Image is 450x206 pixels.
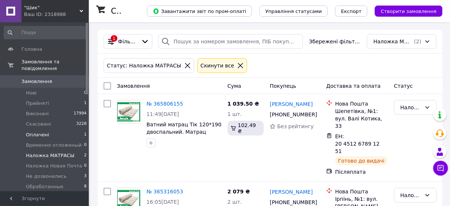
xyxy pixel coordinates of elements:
div: Нова Пошта [335,188,388,195]
span: (2) [414,39,422,44]
span: 3 [84,173,87,180]
span: Оплачені [26,132,49,138]
span: "Шик" [24,4,80,11]
button: Завантажити звіт по пром-оплаті [147,6,252,17]
span: Головна [21,46,42,53]
a: [PERSON_NAME] [270,100,313,108]
span: Cума [228,83,241,89]
span: 1 [84,100,87,107]
span: 8 [84,183,87,190]
span: 17994 [74,110,87,117]
span: 11:49[DATE] [147,111,179,117]
div: 102.49 ₴ [228,121,264,136]
a: Ватний матрац Тік 120*190 двоспальний. Матрац ватяний. Ватні матраси. Матрас ватяний. Матраси ват... [147,122,222,157]
input: Пошук [4,26,87,39]
span: Нові [26,90,37,96]
span: Обработанные [26,183,63,190]
span: Замовлення та повідомлення [21,59,89,72]
span: Експорт [341,9,362,14]
button: Чат з покупцем [433,161,448,176]
span: Фільтри [118,38,138,45]
span: Наложка Новая Почта [26,163,82,169]
div: Нова Пошта [335,100,388,107]
span: Замовлення [21,78,52,85]
span: 0 [84,90,87,96]
span: 2 [84,152,87,159]
span: 2 079 ₴ [228,189,250,195]
span: Замовлення [117,83,150,89]
input: Пошук за номером замовлення, ПІБ покупця, номером телефону, Email, номером накладної [158,34,303,49]
span: Завантажити звіт по пром-оплаті [153,8,246,14]
span: Статус [394,83,413,89]
div: Статус: Наложка МАТРАСЫ [105,62,183,70]
span: Не дозвонились [26,173,67,180]
a: [PERSON_NAME] [270,188,313,196]
span: Доставка та оплата [326,83,381,89]
span: Наложка МАТРАСЫ [26,152,74,159]
a: № 365806155 [147,101,183,107]
div: Наложка МАТРАСЫ [400,191,422,199]
span: Скасовані [26,121,51,127]
span: Наложка МАТРАСЫ [373,38,413,45]
div: Cкинути все [199,62,236,70]
span: 1 шт. [228,111,242,117]
a: № 365316053 [147,189,183,195]
h1: Список замовлень [111,7,186,16]
span: Збережені фільтри: [309,38,361,45]
span: [PHONE_NUMBER] [270,112,317,117]
span: Управління статусами [265,9,322,14]
span: 3228 [76,121,87,127]
button: Створити замовлення [375,6,443,17]
a: Створити замовлення [367,8,443,14]
span: ЕН: 20 4512 6789 1251 [335,133,380,154]
div: Наложка МАТРАСЫ [400,103,422,112]
span: 0 [84,163,87,169]
span: Без рейтингу [277,123,314,129]
button: Експорт [335,6,368,17]
div: Післяплата [335,168,388,176]
span: 0 [84,142,87,149]
button: Управління статусами [259,6,328,17]
span: Виконані [26,110,49,117]
span: 1 039.50 ₴ [228,101,259,107]
div: Шепетівка, №1: вул. Валі Котика, 33 [335,107,388,130]
span: Временно отложеный [26,142,82,149]
a: Фото товару [117,100,141,124]
span: Покупець [270,83,296,89]
span: 2 шт. [228,199,242,205]
span: 16:05[DATE] [147,199,179,205]
div: Ваш ID: 2318988 [24,11,89,18]
div: Готово до видачі [335,156,388,165]
span: [PHONE_NUMBER] [270,199,317,205]
span: Створити замовлення [381,9,437,14]
span: Прийняті [26,100,49,107]
span: 1 [84,132,87,138]
img: Фото товару [117,102,140,121]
